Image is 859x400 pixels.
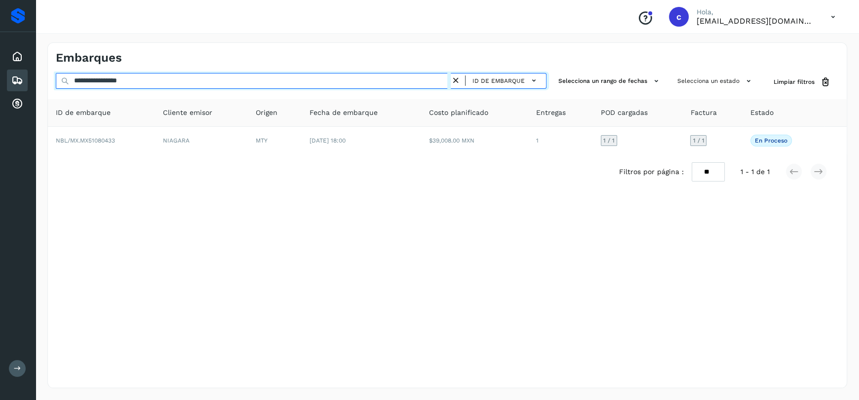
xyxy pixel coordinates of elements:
span: Cliente emisor [163,108,212,118]
p: cuentasespeciales8_met@castores.com.mx [697,16,815,26]
div: Inicio [7,46,28,68]
span: POD cargadas [601,108,648,118]
button: Selecciona un estado [673,73,758,89]
div: Embarques [7,70,28,91]
td: MTY [248,127,301,154]
td: NIAGARA [155,127,248,154]
span: [DATE] 18:00 [310,137,346,144]
span: Entregas [536,108,566,118]
button: Selecciona un rango de fechas [554,73,665,89]
span: Origen [256,108,277,118]
span: Factura [690,108,716,118]
span: Filtros por página : [619,167,684,177]
span: Limpiar filtros [774,77,815,86]
td: $39,008.00 MXN [421,127,528,154]
span: ID de embarque [472,76,525,85]
span: Fecha de embarque [310,108,378,118]
span: Estado [750,108,774,118]
span: 1 / 1 [693,138,704,144]
span: 1 - 1 de 1 [741,167,770,177]
p: Hola, [697,8,815,16]
span: NBL/MX.MX51080433 [56,137,115,144]
button: Limpiar filtros [766,73,839,91]
td: 1 [528,127,593,154]
span: ID de embarque [56,108,111,118]
span: Costo planificado [429,108,488,118]
p: En proceso [755,137,787,144]
span: 1 / 1 [603,138,615,144]
div: Cuentas por cobrar [7,93,28,115]
button: ID de embarque [469,73,542,88]
h4: Embarques [56,51,122,65]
